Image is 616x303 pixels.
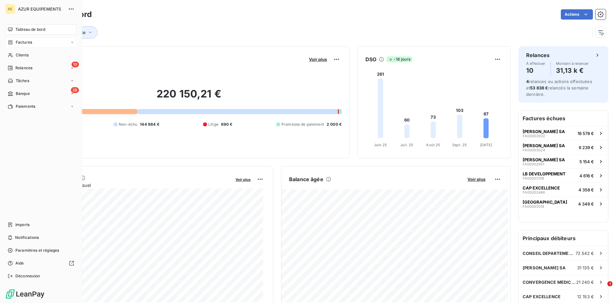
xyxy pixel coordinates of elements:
span: Factures [16,39,32,45]
span: relances ou actions effectuées et relancés la semaine dernière. [526,79,592,97]
div: AE [5,4,15,14]
span: Tableau de bord [15,27,45,32]
span: 690 € [221,122,233,127]
span: FA00003014 [523,205,544,208]
span: Notifications [15,235,39,240]
span: 16 578 € [577,131,594,136]
h4: 31,13 k € [556,65,589,76]
span: Litige [208,122,218,127]
h6: Relances [526,51,550,59]
span: Montant à relancer [556,62,589,65]
span: [PERSON_NAME] SA [523,157,565,162]
h2: 220 150,21 € [36,88,342,107]
span: À effectuer [526,62,545,65]
span: 1 [607,281,612,286]
span: FA00002951 [523,162,544,166]
tspan: Sept. 25 [452,143,467,147]
a: Aide [5,258,77,268]
span: CAP EXCELLENCE [523,294,560,299]
span: [GEOGRAPHIC_DATA] [523,199,567,205]
span: Chiffre d'affaires mensuel [36,182,231,189]
span: [PERSON_NAME] SA [523,265,566,270]
button: CAP EXCELLENCEFA000024864 358 € [519,182,608,197]
span: Relances [15,65,32,71]
span: Banque [16,91,30,97]
span: [PERSON_NAME] SA [523,129,565,134]
span: Promesse de paiement [281,122,324,127]
span: 4 348 € [578,201,594,206]
span: 4 616 € [579,173,594,178]
span: Voir plus [309,57,327,62]
span: Déconnexion [15,273,40,279]
span: LB DEVELOPPEMENT [523,171,566,176]
button: [PERSON_NAME] SAFA0000293216 578 € [519,126,608,140]
button: Voir plus [466,176,487,182]
span: Clients [16,52,29,58]
tspan: [DATE] [480,143,492,147]
span: CAP EXCELLENCE [523,185,560,190]
span: 28 [71,87,79,93]
span: Tâches [16,78,29,84]
span: CONVERGENCE MEDICAL [523,280,576,285]
h6: Principaux débiteurs [519,231,608,246]
h6: DSO [365,55,376,63]
span: FA00003024 [523,148,545,152]
button: [PERSON_NAME] SAFA000029515 154 € [519,154,608,168]
span: 12 153 € [577,294,594,299]
tspan: Juin 25 [374,143,387,147]
span: Paiements [16,104,35,109]
span: 10 [72,62,79,67]
span: Aide [15,260,24,266]
span: 4 [526,79,529,84]
button: LB DEVELOPPEMENTFA000031384 616 € [519,168,608,182]
span: 2 000 € [327,122,342,127]
span: 21 240 € [576,280,594,285]
h6: Factures échues [519,111,608,126]
span: 4 358 € [578,187,594,192]
span: Paramètres et réglages [15,248,59,253]
span: Imports [15,222,30,228]
span: FA00003138 [523,176,544,180]
iframe: Intercom live chat [594,281,610,297]
span: -16 jours [387,56,412,62]
img: Logo LeanPay [5,289,45,299]
span: 31 135 € [577,265,594,270]
button: Voir plus [307,56,329,62]
span: CONSEIL DEPARTEMENTAL SERVICE [523,251,576,256]
span: FA00002932 [523,134,545,138]
span: Non-échu [119,122,137,127]
h4: 10 [526,65,545,76]
span: 72 542 € [576,251,594,256]
span: Voir plus [467,177,485,182]
span: 5 154 € [579,159,594,164]
span: 53 838 € [530,85,548,90]
tspan: Juil. 25 [400,143,413,147]
span: [PERSON_NAME] SA [523,143,565,148]
span: FA00002486 [523,190,545,194]
span: 6 239 € [579,145,594,150]
h6: Balance âgée [289,175,323,183]
span: Voir plus [235,177,251,182]
button: [PERSON_NAME] SAFA000030246 239 € [519,140,608,154]
tspan: Août 25 [426,143,440,147]
span: 144 984 € [140,122,159,127]
button: Voir plus [234,176,252,182]
button: Actions [561,9,593,20]
button: [GEOGRAPHIC_DATA]FA000030144 348 € [519,197,608,211]
span: AZUR EQUIPEMENTS [18,6,64,12]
